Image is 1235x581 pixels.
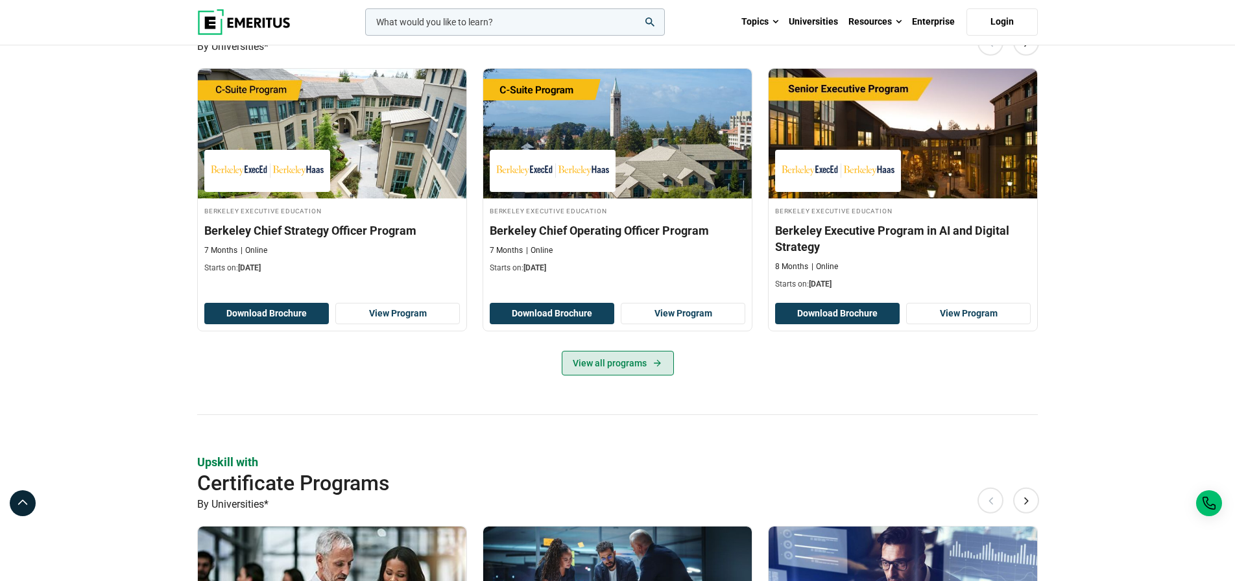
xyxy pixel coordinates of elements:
a: Supply Chain and Operations Course by Berkeley Executive Education - September 23, 2025 Berkeley ... [483,69,752,280]
h2: Certificate Programs [197,470,953,496]
button: Download Brochure [490,303,614,325]
p: Online [811,261,838,272]
button: Next [1013,30,1039,56]
a: Login [966,8,1038,36]
span: [DATE] [523,263,546,272]
img: Berkeley Chief Strategy Officer Program | Online Leadership Course [198,69,466,198]
input: woocommerce-product-search-field-0 [365,8,665,36]
p: 7 Months [490,245,523,256]
h3: Berkeley Executive Program in AI and Digital Strategy [775,222,1031,255]
p: Online [241,245,267,256]
p: By Universities* [197,38,1038,55]
p: Starts on: [775,279,1031,290]
a: View Program [906,303,1031,325]
button: Next [1013,488,1039,514]
img: Berkeley Executive Education [782,156,894,185]
h4: Berkeley Executive Education [775,205,1031,216]
img: Berkeley Executive Program in AI and Digital Strategy | Online Digital Transformation Course [769,69,1037,198]
button: Download Brochure [775,303,900,325]
p: 8 Months [775,261,808,272]
img: Berkeley Executive Education [211,156,324,185]
button: Previous [977,488,1003,514]
p: Online [526,245,553,256]
img: Berkeley Executive Education [496,156,609,185]
p: Starts on: [490,263,745,274]
p: By Universities* [197,496,1038,513]
h3: Berkeley Chief Operating Officer Program [490,222,745,239]
h3: Berkeley Chief Strategy Officer Program [204,222,460,239]
span: [DATE] [238,263,261,272]
a: Leadership Course by Berkeley Executive Education - September 22, 2025 Berkeley Executive Educati... [198,69,466,280]
p: 7 Months [204,245,237,256]
button: Previous [977,30,1003,56]
a: View all programs [562,351,674,375]
a: View Program [335,303,460,325]
span: [DATE] [809,279,832,289]
p: Starts on: [204,263,460,274]
button: Download Brochure [204,303,329,325]
p: Upskill with [197,454,1038,470]
a: View Program [621,303,745,325]
img: Berkeley Chief Operating Officer Program | Online Supply Chain and Operations Course [483,69,752,198]
h4: Berkeley Executive Education [490,205,745,216]
h4: Berkeley Executive Education [204,205,460,216]
a: Digital Transformation Course by Berkeley Executive Education - October 23, 2025 Berkeley Executi... [769,69,1037,296]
